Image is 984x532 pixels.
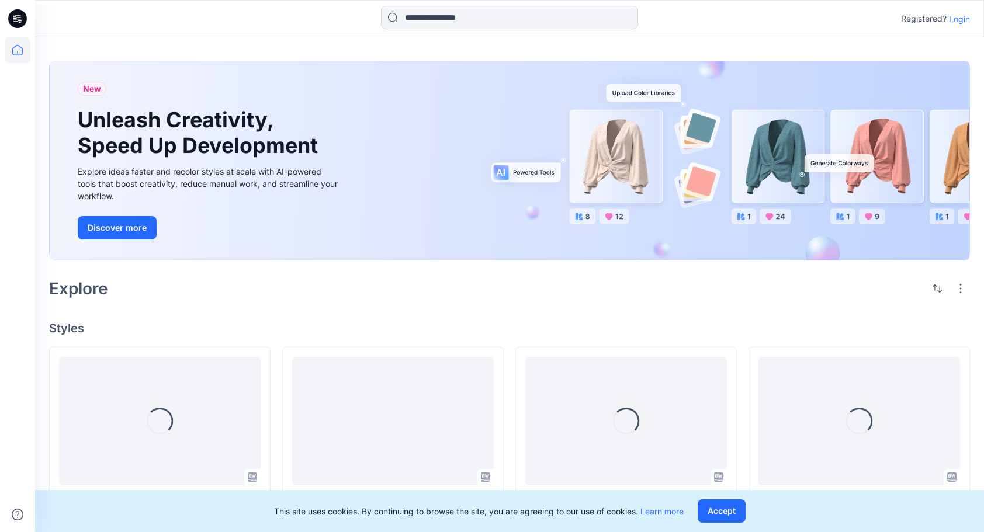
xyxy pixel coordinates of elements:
[83,82,101,96] span: New
[274,505,684,517] p: This site uses cookies. By continuing to browse the site, you are agreeing to our use of cookies.
[901,12,947,26] p: Registered?
[78,165,341,202] div: Explore ideas faster and recolor styles at scale with AI-powered tools that boost creativity, red...
[698,499,746,523] button: Accept
[78,216,157,239] button: Discover more
[49,321,970,335] h4: Styles
[640,506,684,516] a: Learn more
[49,279,108,298] h2: Explore
[78,216,341,239] a: Discover more
[949,13,970,25] p: Login
[78,107,323,158] h1: Unleash Creativity, Speed Up Development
